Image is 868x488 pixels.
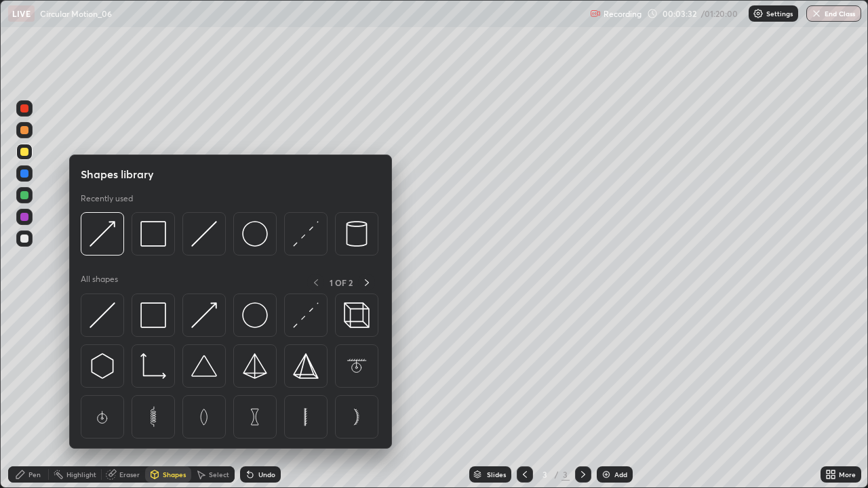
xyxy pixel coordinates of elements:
[811,8,822,19] img: end-class-cross
[766,10,793,17] p: Settings
[555,470,559,479] div: /
[601,469,612,480] img: add-slide-button
[40,8,112,19] p: Circular Motion_06
[242,221,268,247] img: svg+xml;charset=utf-8,%3Csvg%20xmlns%3D%22http%3A%2F%2Fwww.w3.org%2F2000%2Fsvg%22%20width%3D%2236...
[140,404,166,430] img: svg+xml;charset=utf-8,%3Csvg%20xmlns%3D%22http%3A%2F%2Fwww.w3.org%2F2000%2Fsvg%22%20width%3D%2265...
[538,470,552,479] div: 3
[90,353,115,379] img: svg+xml;charset=utf-8,%3Csvg%20xmlns%3D%22http%3A%2F%2Fwww.w3.org%2F2000%2Fsvg%22%20width%3D%2230...
[12,8,31,19] p: LIVE
[191,302,217,328] img: svg+xml;charset=utf-8,%3Csvg%20xmlns%3D%22http%3A%2F%2Fwww.w3.org%2F2000%2Fsvg%22%20width%3D%2230...
[90,221,115,247] img: svg+xml;charset=utf-8,%3Csvg%20xmlns%3D%22http%3A%2F%2Fwww.w3.org%2F2000%2Fsvg%22%20width%3D%2230...
[561,468,570,481] div: 3
[66,471,96,478] div: Highlight
[163,471,186,478] div: Shapes
[242,353,268,379] img: svg+xml;charset=utf-8,%3Csvg%20xmlns%3D%22http%3A%2F%2Fwww.w3.org%2F2000%2Fsvg%22%20width%3D%2234...
[604,9,642,19] p: Recording
[293,302,319,328] img: svg+xml;charset=utf-8,%3Csvg%20xmlns%3D%22http%3A%2F%2Fwww.w3.org%2F2000%2Fsvg%22%20width%3D%2230...
[209,471,229,478] div: Select
[344,302,370,328] img: svg+xml;charset=utf-8,%3Csvg%20xmlns%3D%22http%3A%2F%2Fwww.w3.org%2F2000%2Fsvg%22%20width%3D%2235...
[191,404,217,430] img: svg+xml;charset=utf-8,%3Csvg%20xmlns%3D%22http%3A%2F%2Fwww.w3.org%2F2000%2Fsvg%22%20width%3D%2265...
[191,221,217,247] img: svg+xml;charset=utf-8,%3Csvg%20xmlns%3D%22http%3A%2F%2Fwww.w3.org%2F2000%2Fsvg%22%20width%3D%2230...
[806,5,861,22] button: End Class
[487,471,506,478] div: Slides
[119,471,140,478] div: Eraser
[293,353,319,379] img: svg+xml;charset=utf-8,%3Csvg%20xmlns%3D%22http%3A%2F%2Fwww.w3.org%2F2000%2Fsvg%22%20width%3D%2234...
[81,193,133,204] p: Recently used
[81,274,118,291] p: All shapes
[614,471,627,478] div: Add
[344,353,370,379] img: svg+xml;charset=utf-8,%3Csvg%20xmlns%3D%22http%3A%2F%2Fwww.w3.org%2F2000%2Fsvg%22%20width%3D%2265...
[590,8,601,19] img: recording.375f2c34.svg
[839,471,856,478] div: More
[140,221,166,247] img: svg+xml;charset=utf-8,%3Csvg%20xmlns%3D%22http%3A%2F%2Fwww.w3.org%2F2000%2Fsvg%22%20width%3D%2234...
[242,302,268,328] img: svg+xml;charset=utf-8,%3Csvg%20xmlns%3D%22http%3A%2F%2Fwww.w3.org%2F2000%2Fsvg%22%20width%3D%2236...
[293,221,319,247] img: svg+xml;charset=utf-8,%3Csvg%20xmlns%3D%22http%3A%2F%2Fwww.w3.org%2F2000%2Fsvg%22%20width%3D%2230...
[344,221,370,247] img: svg+xml;charset=utf-8,%3Csvg%20xmlns%3D%22http%3A%2F%2Fwww.w3.org%2F2000%2Fsvg%22%20width%3D%2228...
[81,166,154,182] h5: Shapes library
[753,8,764,19] img: class-settings-icons
[242,404,268,430] img: svg+xml;charset=utf-8,%3Csvg%20xmlns%3D%22http%3A%2F%2Fwww.w3.org%2F2000%2Fsvg%22%20width%3D%2265...
[330,277,353,288] p: 1 OF 2
[140,353,166,379] img: svg+xml;charset=utf-8,%3Csvg%20xmlns%3D%22http%3A%2F%2Fwww.w3.org%2F2000%2Fsvg%22%20width%3D%2233...
[90,302,115,328] img: svg+xml;charset=utf-8,%3Csvg%20xmlns%3D%22http%3A%2F%2Fwww.w3.org%2F2000%2Fsvg%22%20width%3D%2230...
[293,404,319,430] img: svg+xml;charset=utf-8,%3Csvg%20xmlns%3D%22http%3A%2F%2Fwww.w3.org%2F2000%2Fsvg%22%20width%3D%2265...
[191,353,217,379] img: svg+xml;charset=utf-8,%3Csvg%20xmlns%3D%22http%3A%2F%2Fwww.w3.org%2F2000%2Fsvg%22%20width%3D%2238...
[90,404,115,430] img: svg+xml;charset=utf-8,%3Csvg%20xmlns%3D%22http%3A%2F%2Fwww.w3.org%2F2000%2Fsvg%22%20width%3D%2265...
[140,302,166,328] img: svg+xml;charset=utf-8,%3Csvg%20xmlns%3D%22http%3A%2F%2Fwww.w3.org%2F2000%2Fsvg%22%20width%3D%2234...
[258,471,275,478] div: Undo
[344,404,370,430] img: svg+xml;charset=utf-8,%3Csvg%20xmlns%3D%22http%3A%2F%2Fwww.w3.org%2F2000%2Fsvg%22%20width%3D%2265...
[28,471,41,478] div: Pen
